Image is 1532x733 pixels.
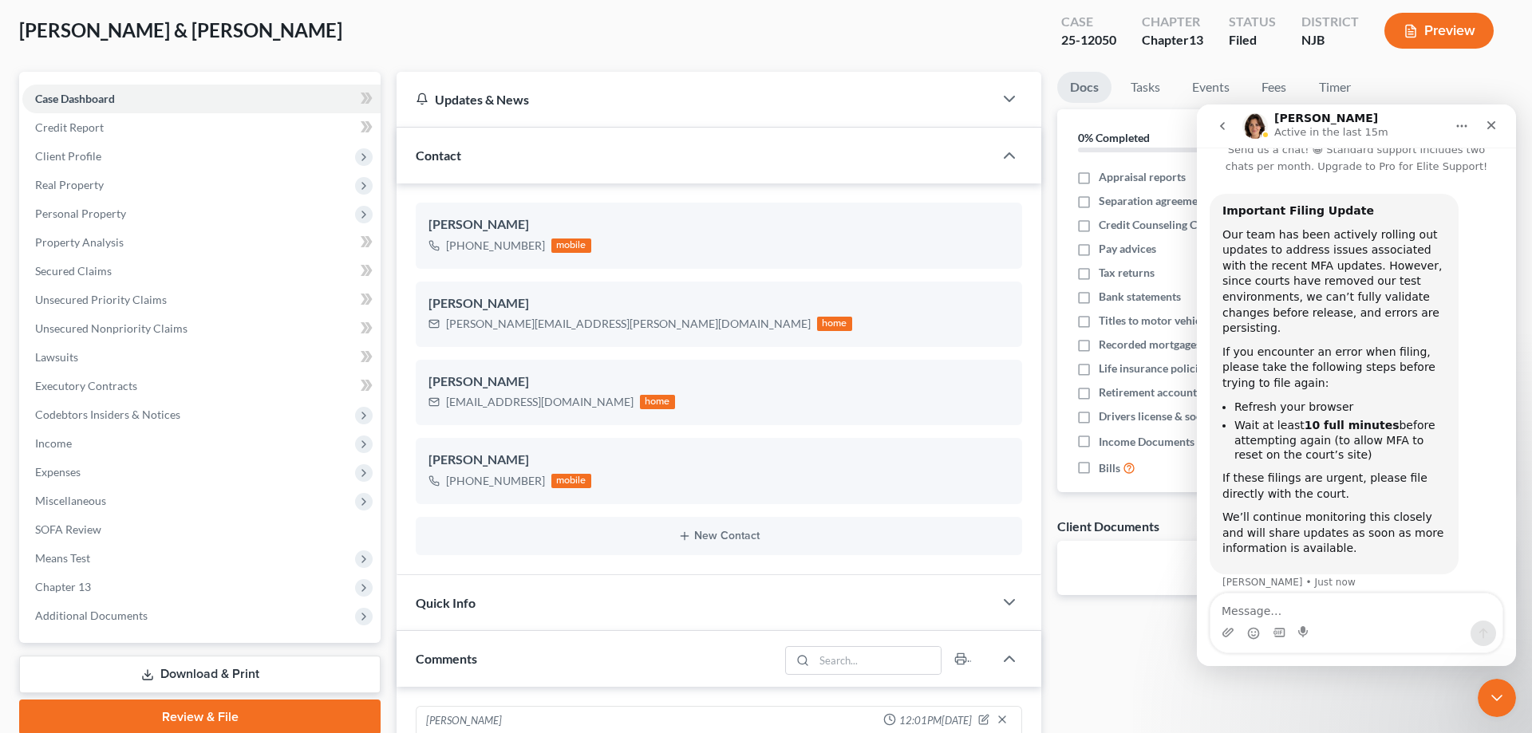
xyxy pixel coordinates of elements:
span: Chapter 13 [35,580,91,593]
div: [PERSON_NAME] [426,713,502,729]
span: Bank statements [1099,289,1181,305]
span: Miscellaneous [35,494,106,507]
span: Executory Contracts [35,379,137,392]
iframe: Intercom live chat [1478,679,1516,717]
div: [PERSON_NAME] [428,372,1009,392]
span: Comments [416,651,477,666]
span: Separation agreements or decrees of divorces [1099,193,1325,209]
span: Drivers license & social security card [1099,408,1281,424]
div: District [1301,13,1359,31]
button: Preview [1384,13,1494,49]
a: Case Dashboard [22,85,381,113]
a: Fees [1249,72,1300,103]
div: home [640,395,675,409]
a: Credit Report [22,113,381,142]
span: SOFA Review [35,522,101,536]
div: Status [1229,13,1276,31]
div: Filed [1229,31,1276,49]
div: [EMAIL_ADDRESS][DOMAIN_NAME] [446,394,634,410]
span: Additional Documents [35,609,148,622]
div: Chapter [1142,13,1203,31]
span: Real Property [35,178,104,191]
a: Property Analysis [22,228,381,257]
span: Secured Claims [35,264,112,278]
div: Chapter [1142,31,1203,49]
span: Unsecured Nonpriority Claims [35,321,188,335]
span: 12:01PM[DATE] [899,713,972,728]
iframe: Intercom live chat [1197,104,1516,666]
span: Case Dashboard [35,92,115,105]
span: Recorded mortgages and deeds [1099,337,1253,353]
span: Life insurance policies [1099,361,1209,376]
span: Contact [416,148,461,163]
div: NJB [1301,31,1359,49]
div: mobile [551,238,591,253]
span: Property Analysis [35,235,124,249]
input: Search... [814,647,941,674]
span: Expenses [35,465,81,479]
span: Unsecured Priority Claims [35,293,167,306]
a: SOFA Review [22,515,381,544]
a: Tasks [1118,72,1173,103]
strong: 0% Completed [1078,131,1150,144]
div: mobile [551,474,591,488]
span: Retirement account statements [1099,384,1254,400]
span: Bills [1099,460,1120,476]
div: [PERSON_NAME] [428,294,1009,313]
span: [PERSON_NAME] & [PERSON_NAME] [19,18,342,41]
a: Secured Claims [22,257,381,286]
div: home [817,317,852,331]
a: Executory Contracts [22,372,381,400]
span: Credit Report [35,120,104,134]
span: Personal Property [35,207,126,220]
div: [PERSON_NAME][EMAIL_ADDRESS][PERSON_NAME][DOMAIN_NAME] [446,316,811,332]
a: Download & Print [19,656,381,693]
div: [PHONE_NUMBER] [446,238,545,254]
span: Appraisal reports [1099,169,1186,185]
span: Means Test [35,551,90,565]
div: [PHONE_NUMBER] [446,473,545,489]
a: Timer [1306,72,1364,103]
span: 13 [1189,32,1203,47]
span: Pay advices [1099,241,1156,257]
span: Lawsuits [35,350,78,364]
p: No client documents yet. [1070,554,1500,569]
a: Docs [1057,72,1111,103]
a: Events [1179,72,1242,103]
div: 25-12050 [1061,31,1116,49]
div: [PERSON_NAME] [428,215,1009,234]
span: Titles to motor vehicles [1099,313,1214,329]
span: Quick Info [416,595,476,610]
div: [PERSON_NAME] [428,451,1009,470]
a: Unsecured Nonpriority Claims [22,314,381,343]
div: Client Documents [1057,518,1159,534]
a: Unsecured Priority Claims [22,286,381,314]
span: Income Documents [1099,434,1194,450]
div: Case [1061,13,1116,31]
div: Updates & News [416,91,974,108]
span: Credit Counseling Certificate [1099,217,1242,233]
a: Lawsuits [22,343,381,372]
